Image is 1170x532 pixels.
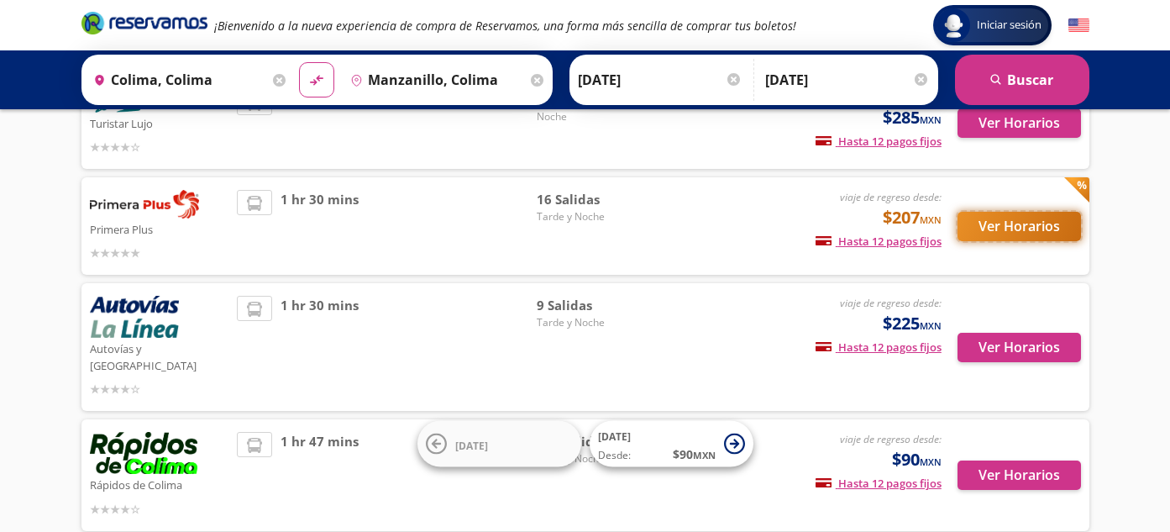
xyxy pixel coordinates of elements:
span: Tarde y Noche [537,315,654,330]
input: Opcional [765,59,930,101]
span: Hasta 12 pagos fijos [816,476,942,491]
p: Turistar Lujo [90,113,229,133]
span: 1 hr 30 mins [281,296,359,398]
img: Primera Plus [90,190,199,219]
span: Iniciar sesión [970,17,1048,34]
span: 16 Salidas [537,190,654,209]
span: $225 [883,311,942,336]
span: Tarde y Noche [537,209,654,224]
em: viaje de regreso desde: [840,296,942,310]
button: Ver Horarios [958,108,1081,138]
span: 9 Salidas [537,296,654,315]
em: viaje de regreso desde: [840,432,942,446]
small: MXN [920,113,942,126]
span: $207 [883,205,942,230]
em: ¡Bienvenido a la nueva experiencia de compra de Reservamos, una forma más sencilla de comprar tus... [214,18,796,34]
span: 1 hr 30 mins [281,90,359,156]
span: Hasta 12 pagos fijos [816,134,942,149]
img: Autovías y La Línea [90,296,179,338]
span: Hasta 12 pagos fijos [816,340,942,355]
span: [DATE] [598,429,631,444]
button: Ver Horarios [958,333,1081,362]
span: $ 90 [673,445,716,463]
span: $90 [892,447,942,472]
button: Buscar [955,55,1089,105]
input: Elegir Fecha [578,59,742,101]
button: English [1068,15,1089,36]
small: MXN [920,456,942,468]
span: [DATE] [455,438,488,452]
a: Brand Logo [81,10,207,40]
span: Hasta 12 pagos fijos [816,234,942,249]
small: MXN [693,449,716,461]
input: Buscar Origen [87,59,270,101]
small: MXN [920,213,942,226]
i: Brand Logo [81,10,207,35]
p: Rápidos de Colima [90,474,229,494]
img: Rápidos de Colima [90,432,198,474]
input: Buscar Destino [344,59,527,101]
span: Noche [537,109,654,124]
button: [DATE] [417,421,581,467]
button: Ver Horarios [958,212,1081,241]
small: MXN [920,319,942,332]
p: Autovías y [GEOGRAPHIC_DATA] [90,338,229,374]
span: 1 hr 30 mins [281,190,359,262]
button: [DATE]Desde:$90MXN [590,421,753,467]
em: viaje de regreso desde: [840,190,942,204]
span: Desde: [598,448,631,463]
button: Ver Horarios [958,461,1081,490]
p: Primera Plus [90,219,229,239]
span: $285 [883,105,942,130]
span: 1 hr 47 mins [281,432,359,519]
